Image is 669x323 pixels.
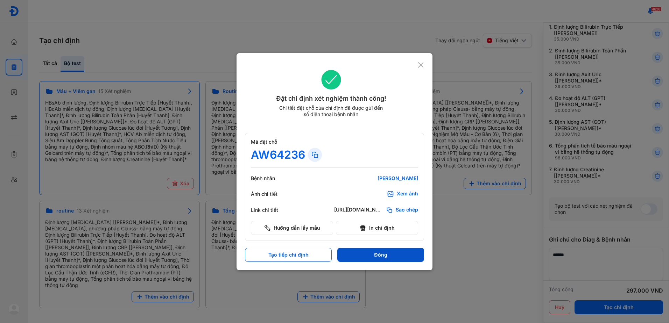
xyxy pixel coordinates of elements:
[251,139,418,145] div: Mã đặt chỗ
[396,207,418,214] span: Sao chép
[245,94,417,103] div: Đặt chỉ định xét nghiệm thành công!
[251,191,293,197] div: Ảnh chi tiết
[245,248,332,262] button: Tạo tiếp chỉ định
[251,148,305,162] div: AW64236
[334,207,383,214] div: [URL][DOMAIN_NAME]
[336,221,418,235] button: In chỉ định
[337,248,424,262] button: Đóng
[334,175,418,181] div: [PERSON_NAME]
[276,105,386,117] div: Chi tiết đặt chỗ của chỉ định đã được gửi đến số điện thoại bệnh nhân
[251,221,333,235] button: Hướng dẫn lấy mẫu
[251,207,293,213] div: Link chi tiết
[251,175,293,181] div: Bệnh nhân
[397,191,418,198] div: Xem ảnh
